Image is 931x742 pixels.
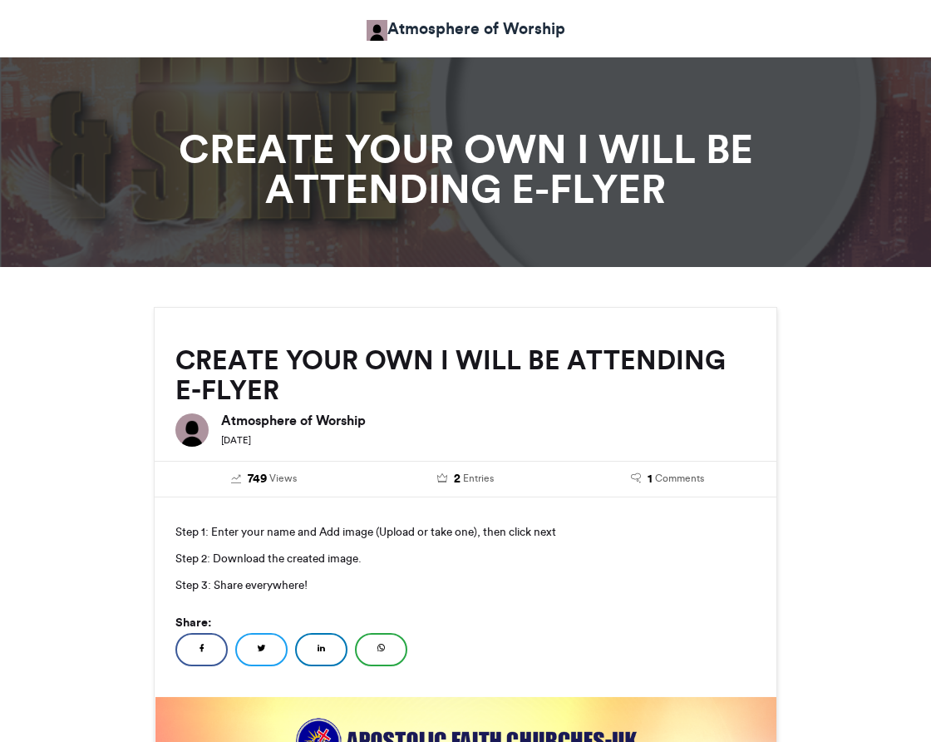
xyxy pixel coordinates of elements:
[175,470,352,488] a: 749 Views
[579,470,756,488] a: 1 Comments
[367,17,565,41] a: Atmosphere of Worship
[648,470,653,488] span: 1
[175,413,209,447] img: Atmosphere of Worship
[655,471,704,486] span: Comments
[175,345,756,405] h2: CREATE YOUR OWN I WILL BE ATTENDING E-FLYER
[79,129,852,209] h1: CREATE YOUR OWN I WILL BE ATTENDING E-FLYER
[175,611,756,633] h5: Share:
[463,471,494,486] span: Entries
[269,471,297,486] span: Views
[175,518,756,598] p: Step 1: Enter your name and Add image (Upload or take one), then click next Step 2: Download the ...
[221,413,756,427] h6: Atmosphere of Worship
[221,434,251,446] small: [DATE]
[454,470,461,488] span: 2
[248,470,267,488] span: 749
[367,20,387,41] img: Atmosphere Of Worship
[377,470,554,488] a: 2 Entries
